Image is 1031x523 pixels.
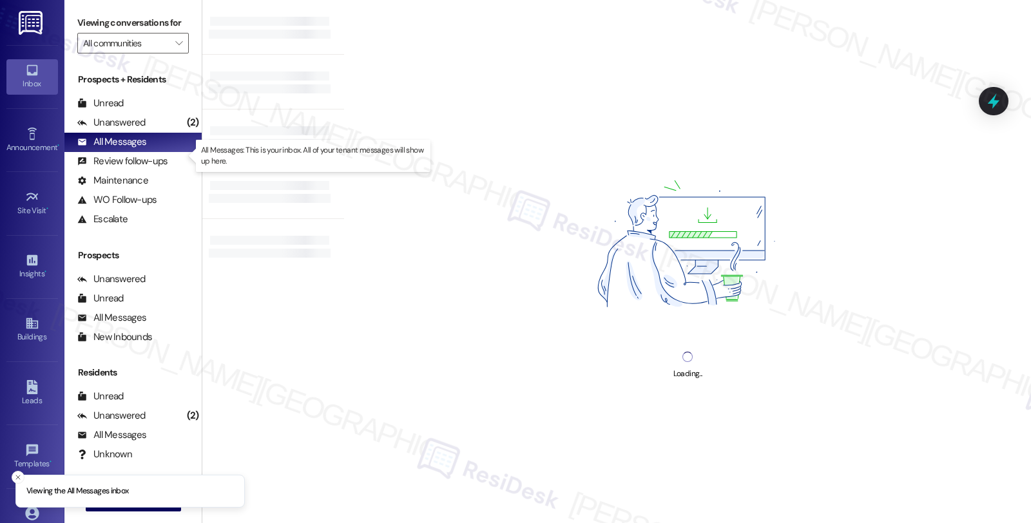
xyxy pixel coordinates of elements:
div: Loading... [673,367,702,381]
div: (2) [184,113,202,133]
a: Inbox [6,59,58,94]
span: • [50,457,52,466]
a: Templates • [6,439,58,474]
span: • [44,267,46,276]
div: Unanswered [77,272,146,286]
a: Buildings [6,312,58,347]
div: Unread [77,292,124,305]
div: Unread [77,97,124,110]
a: Insights • [6,249,58,284]
div: All Messages [77,311,146,325]
img: ResiDesk Logo [19,11,45,35]
div: Unanswered [77,116,146,129]
div: Residents [64,366,202,379]
label: Viewing conversations for [77,13,189,33]
div: Prospects [64,249,202,262]
div: (2) [184,406,202,426]
span: • [46,204,48,213]
span: • [57,141,59,150]
input: All communities [83,33,168,53]
div: All Messages [77,135,146,149]
div: All Messages [77,428,146,442]
p: Viewing the All Messages inbox [26,486,129,497]
i:  [175,38,182,48]
div: WO Follow-ups [77,193,157,207]
div: Maintenance [77,174,148,187]
button: Close toast [12,471,24,484]
div: Prospects + Residents [64,73,202,86]
div: Unknown [77,448,132,461]
a: Site Visit • [6,186,58,221]
p: All Messages: This is your inbox. All of your tenant messages will show up here. [201,145,425,167]
div: Unanswered [77,409,146,423]
div: New Inbounds [77,330,152,344]
div: Review follow-ups [77,155,168,168]
div: Escalate [77,213,128,226]
a: Leads [6,376,58,411]
div: Unread [77,390,124,403]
